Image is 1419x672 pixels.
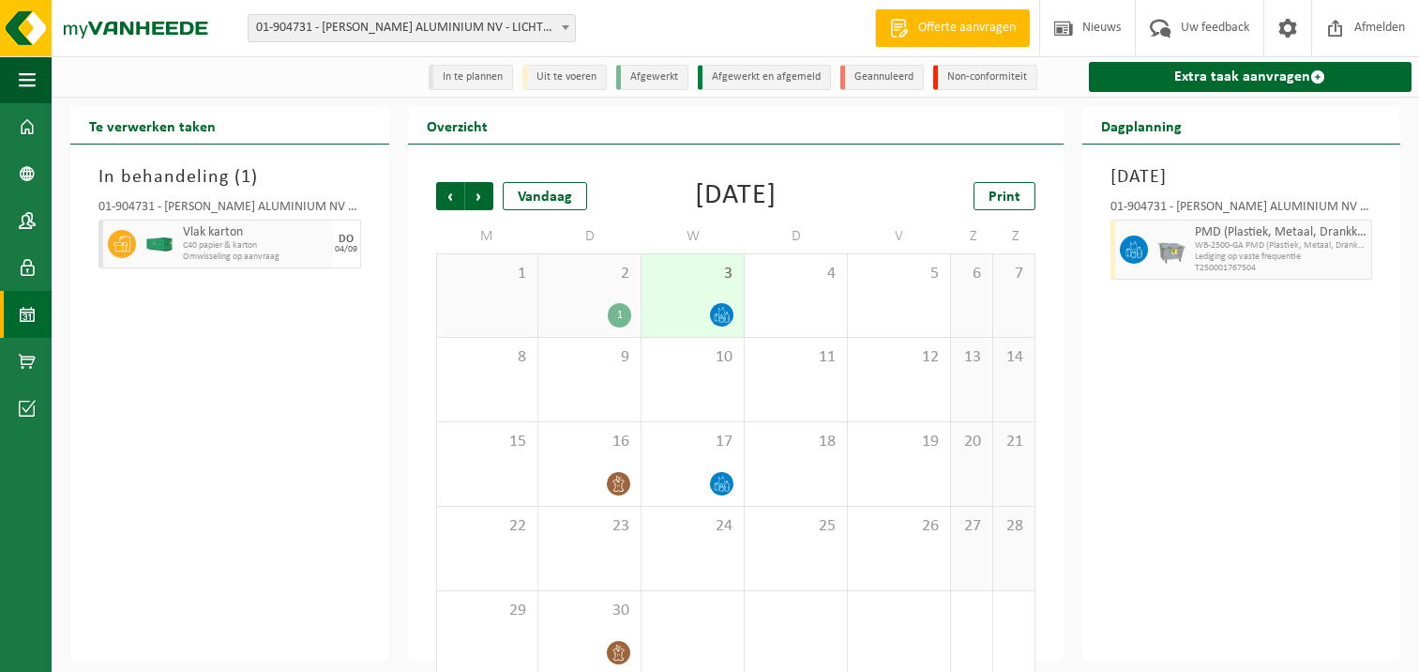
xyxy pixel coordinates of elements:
div: [DATE] [695,182,777,210]
span: Vlak karton [183,225,328,240]
h2: Overzicht [408,107,506,144]
div: 04/09 [335,245,357,254]
span: 25 [754,516,838,537]
td: D [745,220,848,253]
td: Z [951,220,993,253]
li: Geannuleerd [840,65,924,90]
span: 13 [960,347,983,368]
span: 12 [857,347,941,368]
td: D [538,220,642,253]
span: C40 papier & karton [183,240,328,252]
span: 4 [754,264,838,284]
span: 22 [446,516,529,537]
h2: Te verwerken taken [70,107,234,144]
span: 6 [960,264,983,284]
div: 1 [608,303,631,328]
div: DO [339,234,354,245]
span: 1 [241,168,251,187]
li: Uit te voeren [522,65,607,90]
span: 23 [548,516,631,537]
li: Non-conformiteit [933,65,1037,90]
li: Afgewerkt [616,65,688,90]
span: 15 [446,432,529,452]
span: 18 [754,432,838,452]
span: Lediging op vaste frequentie [1195,252,1367,263]
span: 27 [960,516,983,537]
span: 29 [446,601,529,621]
span: Print [989,190,1020,205]
span: 24 [651,516,734,537]
span: 28 [1003,516,1025,537]
td: Z [993,220,1035,253]
span: 17 [651,432,734,452]
h2: Dagplanning [1082,107,1200,144]
span: WB-2500-GA PMD (Plastiek, Metaal, Drankkartons) (bedrijven) [1195,240,1367,252]
span: 19 [857,432,941,452]
span: Vorige [436,182,464,210]
span: 9 [548,347,631,368]
span: Volgende [465,182,493,210]
span: 21 [1003,432,1025,452]
span: 7 [1003,264,1025,284]
h3: [DATE] [1110,163,1373,191]
span: 2 [548,264,631,284]
img: WB-2500-GAL-GY-01 [1157,236,1185,264]
span: 01-904731 - REMI CLAEYS ALUMINIUM NV - LICHTERVELDE [249,15,575,41]
span: 26 [857,516,941,537]
span: Omwisseling op aanvraag [183,252,328,263]
div: 01-904731 - [PERSON_NAME] ALUMINIUM NV - LICHTERVELDE [1110,201,1373,220]
h3: In behandeling ( ) [98,163,361,191]
span: 20 [960,432,983,452]
img: HK-XC-40-GN-00 [145,237,174,252]
span: Offerte aanvragen [913,19,1020,38]
span: 1 [446,264,529,284]
span: 30 [548,601,631,621]
li: In te plannen [429,65,513,90]
span: T250001767504 [1195,263,1367,274]
td: M [436,220,539,253]
span: 16 [548,432,631,452]
span: 01-904731 - REMI CLAEYS ALUMINIUM NV - LICHTERVELDE [248,14,576,42]
span: 8 [446,347,529,368]
td: V [848,220,951,253]
span: 11 [754,347,838,368]
div: Vandaag [503,182,587,210]
span: 10 [651,347,734,368]
li: Afgewerkt en afgemeld [698,65,831,90]
a: Offerte aanvragen [875,9,1030,47]
a: Print [974,182,1035,210]
td: W [642,220,745,253]
div: 01-904731 - [PERSON_NAME] ALUMINIUM NV - LICHTERVELDE [98,201,361,220]
span: 3 [651,264,734,284]
span: 5 [857,264,941,284]
span: PMD (Plastiek, Metaal, Drankkartons) (bedrijven) [1195,225,1367,240]
span: 14 [1003,347,1025,368]
a: Extra taak aanvragen [1089,62,1412,92]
